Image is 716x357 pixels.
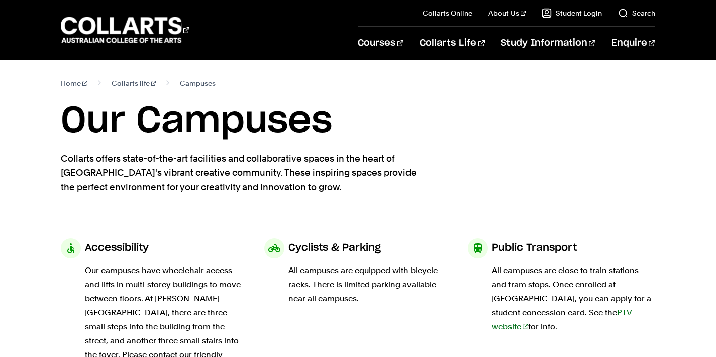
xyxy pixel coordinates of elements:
[618,8,655,18] a: Search
[112,76,156,91] a: Collarts life
[542,8,602,18] a: Student Login
[61,16,189,44] div: Go to homepage
[420,27,484,60] a: Collarts Life
[288,263,452,306] p: All campuses are equipped with bicycle racks. There is limited parking available near all campuses.
[492,263,655,334] p: All campuses are close to train stations and tram stops. Once enrolled at [GEOGRAPHIC_DATA], you ...
[358,27,403,60] a: Courses
[423,8,472,18] a: Collarts Online
[492,308,632,331] a: PTV website
[85,238,149,257] h3: Accessibility
[288,238,381,257] h3: Cyclists & Parking
[61,76,87,91] a: Home
[501,27,595,60] a: Study Information
[488,8,526,18] a: About Us
[61,99,655,144] h1: Our Campuses
[492,238,577,257] h3: Public Transport
[180,76,216,91] span: Campuses
[61,152,428,194] p: Collarts offers state-of-the-art facilities and collaborative spaces in the heart of [GEOGRAPHIC_...
[611,27,655,60] a: Enquire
